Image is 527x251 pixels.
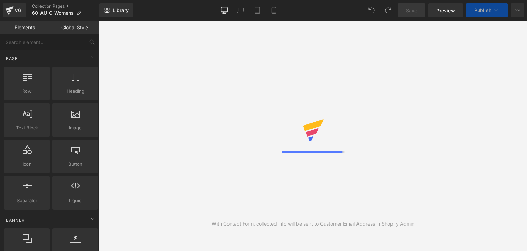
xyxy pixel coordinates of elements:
span: Banner [5,217,25,223]
button: More [511,3,524,17]
span: Heading [55,88,96,95]
a: Global Style [50,21,99,34]
span: Preview [436,7,455,14]
span: Liquid [55,197,96,204]
span: Button [55,161,96,168]
a: New Library [99,3,133,17]
a: Tablet [249,3,266,17]
span: Separator [6,197,48,204]
span: Base [5,55,19,62]
div: With Contact Form, collected info will be sent to Customer Email Address in Shopify Admin [212,220,414,228]
span: Row [6,88,48,95]
a: Mobile [266,3,282,17]
button: Undo [365,3,378,17]
button: Publish [466,3,508,17]
span: Icon [6,161,48,168]
a: Desktop [216,3,233,17]
div: v6 [14,6,22,15]
a: Laptop [233,3,249,17]
a: v6 [3,3,26,17]
span: Library [113,7,129,13]
span: Image [55,124,96,131]
span: 60-AU-C-Womens [32,10,74,16]
span: Publish [474,8,491,13]
span: Save [406,7,417,14]
a: Preview [428,3,463,17]
a: Collection Pages [32,3,99,9]
button: Redo [381,3,395,17]
span: Text Block [6,124,48,131]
